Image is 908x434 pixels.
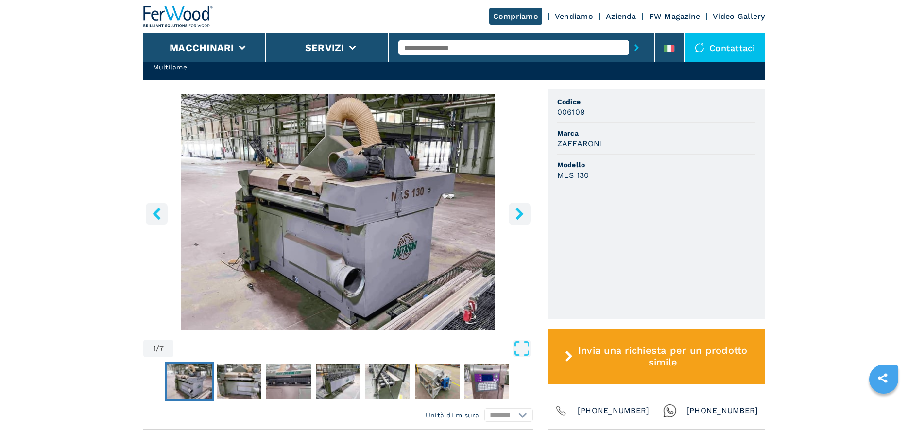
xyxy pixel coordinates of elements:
[463,362,511,401] button: Go to Slide 7
[867,390,901,427] iframe: Chat
[557,170,589,181] h3: MLS 130
[316,364,360,399] img: 7c3ae92ca99cf9918ce9759c8fc50905
[464,364,509,399] img: 3202b71c5e6403e8d464f60f712013b6
[557,160,755,170] span: Modello
[363,362,412,401] button: Go to Slide 5
[415,364,460,399] img: 6dcc80fbc41daffc4371986d569fbfe5
[143,362,533,401] nav: Thumbnail Navigation
[146,203,168,225] button: left-button
[577,345,749,368] span: Invia una richiesta per un prodotto simile
[143,6,213,27] img: Ferwood
[649,12,701,21] a: FW Magazine
[266,364,311,399] img: 514cf4e1e0157aa6904e8bc04dbafc06
[215,362,263,401] button: Go to Slide 2
[365,364,410,399] img: efcfecfe9d9e8a72d6bb88223f0f2d63
[713,12,765,21] a: Video Gallery
[217,364,261,399] img: 48c3ff3c06b817fe80c5d6545116fb37
[426,410,480,420] em: Unità di misura
[606,12,636,21] a: Azienda
[509,203,531,225] button: right-button
[176,340,530,357] button: Open Fullscreen
[548,329,765,384] button: Invia una richiesta per un prodotto simile
[557,97,755,106] span: Codice
[153,62,290,72] h2: Multilame
[555,12,593,21] a: Vendiamo
[578,404,650,417] span: [PHONE_NUMBER]
[695,43,704,52] img: Contattaci
[170,42,234,53] button: Macchinari
[871,366,895,390] a: sharethis
[557,106,585,118] h3: 006109
[685,33,765,62] div: Contattaci
[557,138,602,149] h3: ZAFFARONI
[557,128,755,138] span: Marca
[554,404,568,417] img: Phone
[264,362,313,401] button: Go to Slide 3
[686,404,758,417] span: [PHONE_NUMBER]
[663,404,677,417] img: Whatsapp
[413,362,462,401] button: Go to Slide 6
[489,8,542,25] a: Compriamo
[629,36,644,59] button: submit-button
[156,345,159,352] span: /
[167,364,212,399] img: 50d01c3c47d4c4c21eaf36ead22253fa
[159,345,164,352] span: 7
[314,362,362,401] button: Go to Slide 4
[165,362,214,401] button: Go to Slide 1
[153,345,156,352] span: 1
[143,94,533,330] div: Go to Slide 1
[305,42,344,53] button: Servizi
[143,94,533,330] img: Multilame ZAFFARONI MLS 130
